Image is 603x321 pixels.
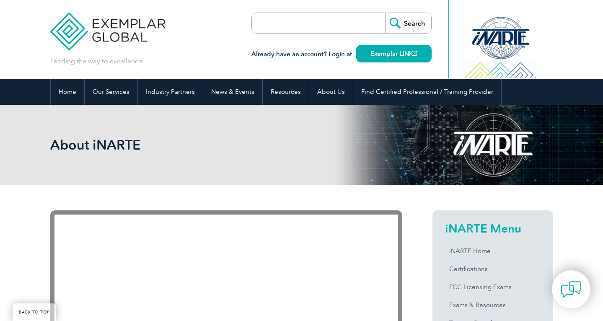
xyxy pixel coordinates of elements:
[85,79,137,105] a: Our Services
[51,79,84,105] a: Home
[353,79,501,105] a: Find Certified Professional / Training Provider
[263,79,309,105] a: Resources
[138,79,203,105] a: Industry Partners
[13,303,56,321] a: BACK TO TOP
[445,242,541,260] a: iNARTE Home
[445,260,541,278] a: Certifications
[50,138,402,152] h2: About iNARTE
[445,278,541,296] a: FCC Licensing Exams
[356,45,432,62] a: Exemplar LINK
[413,51,417,56] img: open_square.png
[561,279,582,300] img: contact-chat.png
[251,49,432,60] h3: Already have an account? Login at
[445,222,541,235] h2: iNARTE Menu
[309,79,353,105] a: About Us
[445,296,541,314] a: Exams & Resources
[203,79,262,105] a: News & Events
[50,57,142,66] p: Leading the way to excellence
[385,13,431,33] input: Search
